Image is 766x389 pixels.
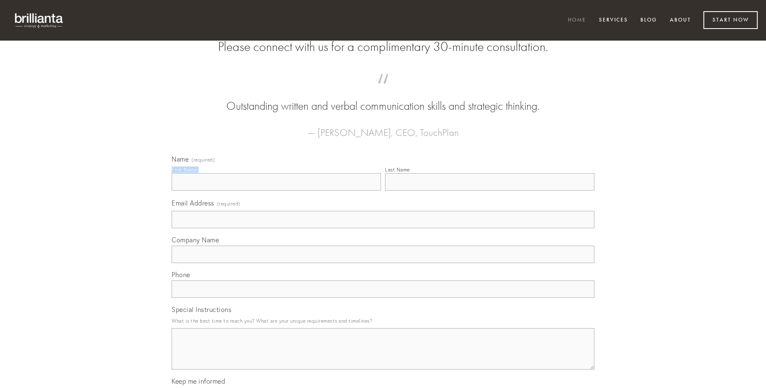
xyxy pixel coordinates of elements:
[635,14,662,27] a: Blog
[664,14,696,27] a: About
[172,377,225,385] span: Keep me informed
[594,14,633,27] a: Services
[172,236,219,244] span: Company Name
[172,167,197,173] div: First Name
[703,11,758,29] a: Start Now
[172,199,214,207] span: Email Address
[172,155,189,163] span: Name
[172,305,231,314] span: Special Instructions
[385,167,410,173] div: Last Name
[185,82,581,98] span: “
[8,8,70,32] img: brillianta - research, strategy, marketing
[191,157,215,162] span: (required)
[562,14,591,27] a: Home
[172,315,594,326] p: What is the best time to reach you? What are your unique requirements and timelines?
[185,114,581,141] figcaption: — [PERSON_NAME], CEO, TouchPlan
[172,271,190,279] span: Phone
[217,198,240,209] span: (required)
[172,39,594,55] h2: Please connect with us for a complimentary 30-minute consultation.
[185,82,581,114] blockquote: Outstanding written and verbal communication skills and strategic thinking.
